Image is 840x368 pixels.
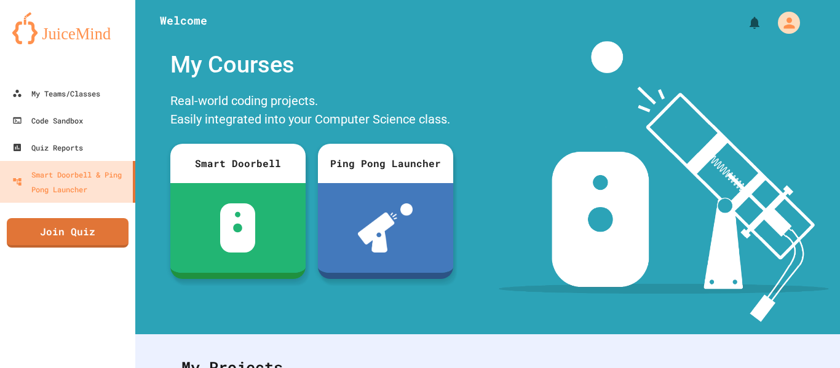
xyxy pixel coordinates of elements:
[12,86,100,101] div: My Teams/Classes
[164,88,459,135] div: Real-world coding projects. Easily integrated into your Computer Science class.
[164,41,459,88] div: My Courses
[12,113,83,128] div: Code Sandbox
[12,167,128,197] div: Smart Doorbell & Ping Pong Launcher
[12,140,83,155] div: Quiz Reports
[318,144,453,183] div: Ping Pong Launcher
[765,9,803,37] div: My Account
[7,218,129,248] a: Join Quiz
[12,12,123,44] img: logo-orange.svg
[724,12,765,33] div: My Notifications
[358,203,413,253] img: ppl-with-ball.png
[220,203,255,253] img: sdb-white.svg
[499,41,828,322] img: banner-image-my-projects.png
[170,144,306,183] div: Smart Doorbell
